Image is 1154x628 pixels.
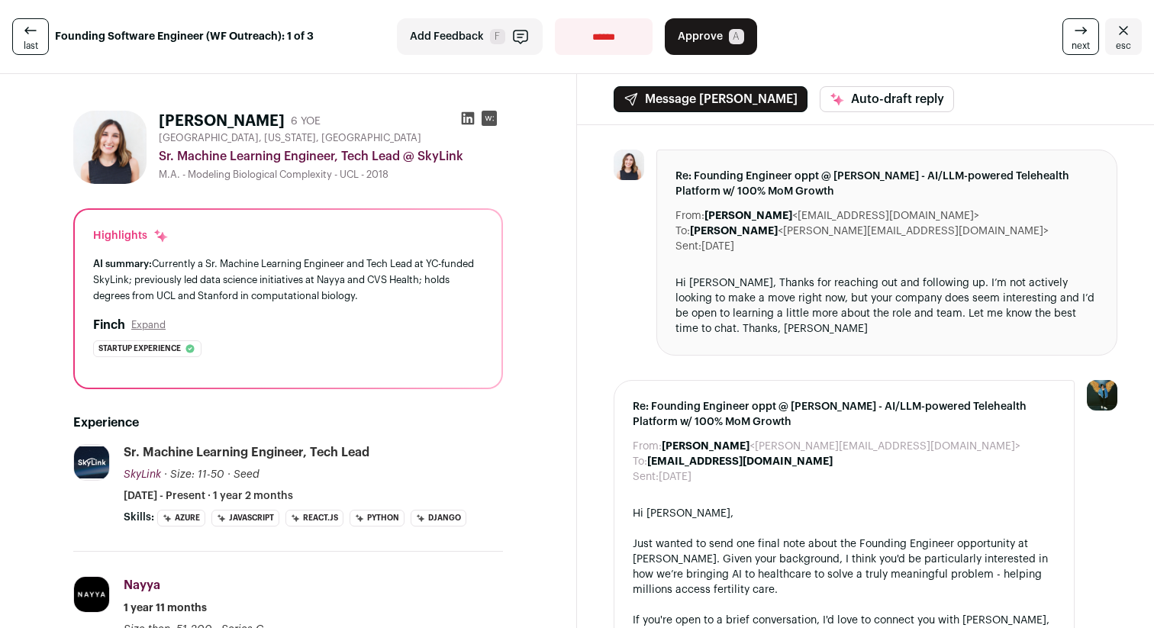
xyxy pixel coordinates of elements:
[665,18,757,55] button: Approve A
[701,239,734,254] dd: [DATE]
[704,208,979,224] dd: <[EMAIL_ADDRESS][DOMAIN_NAME]>
[633,399,1056,430] span: Re: Founding Engineer oppt @ [PERSON_NAME] - AI/LLM-powered Telehealth Platform w/ 100% MoM Growth
[410,29,484,44] span: Add Feedback
[675,169,1098,199] span: Re: Founding Engineer oppt @ [PERSON_NAME] - AI/LLM-powered Telehealth Platform w/ 100% MoM Growth
[614,150,644,180] img: 903a7a5c7dfdc005dd4aee4fc0a0d51fbbf541c31b411a4d6167fc5b31c53ddf.jpg
[93,259,152,269] span: AI summary:
[490,29,505,44] span: F
[124,444,369,461] div: Sr. Machine Learning Engineer, Tech Lead
[93,256,483,304] div: Currently a Sr. Machine Learning Engineer and Tech Lead at YC-funded SkyLink; previously led data...
[124,488,293,504] span: [DATE] - Present · 1 year 2 months
[1072,40,1090,52] span: next
[124,579,160,591] span: Nayya
[662,441,749,452] b: [PERSON_NAME]
[397,18,543,55] button: Add Feedback F
[55,29,314,44] strong: Founding Software Engineer (WF Outreach): 1 of 3
[124,510,154,525] span: Skills:
[704,211,792,221] b: [PERSON_NAME]
[647,456,833,467] b: [EMAIL_ADDRESS][DOMAIN_NAME]
[74,446,109,478] img: 9a52fd278240dc63546ad8c47e116b353d5e43028170d90fca6f11625a7279f8.jpg
[1087,380,1117,411] img: 12031951-medium_jpg
[729,29,744,44] span: A
[820,86,954,112] button: Auto-draft reply
[93,316,125,334] h2: Finch
[633,454,647,469] dt: To:
[24,40,38,52] span: last
[633,508,733,519] span: Hi [PERSON_NAME],
[411,510,466,527] li: Django
[690,226,778,237] b: [PERSON_NAME]
[633,439,662,454] dt: From:
[157,510,205,527] li: Azure
[164,469,224,480] span: · Size: 11-50
[124,469,161,480] span: SkyLink
[98,341,181,356] span: Startup experience
[159,169,503,181] div: M.A. - Modeling Biological Complexity - UCL - 2018
[633,469,659,485] dt: Sent:
[1116,40,1131,52] span: esc
[74,577,109,612] img: d3b37ca4b36f99d1f97b9fc212aa05f4e38a1773c2e7b416c8c7c6fe9025b105.jpg
[12,18,49,55] a: last
[159,147,503,166] div: Sr. Machine Learning Engineer, Tech Lead @ SkyLink
[227,467,230,482] span: ·
[124,601,207,616] span: 1 year 11 months
[675,239,701,254] dt: Sent:
[73,111,147,184] img: 903a7a5c7dfdc005dd4aee4fc0a0d51fbbf541c31b411a4d6167fc5b31c53ddf.jpg
[93,228,169,243] div: Highlights
[211,510,279,527] li: JavaScript
[633,539,1048,595] span: Just wanted to send one final note about the Founding Engineer opportunity at [PERSON_NAME]. Give...
[659,469,691,485] dd: [DATE]
[675,208,704,224] dt: From:
[1105,18,1142,55] a: Close
[159,132,421,144] span: [GEOGRAPHIC_DATA], [US_STATE], [GEOGRAPHIC_DATA]
[614,86,807,112] button: Message [PERSON_NAME]
[350,510,405,527] li: Python
[690,224,1049,239] dd: <[PERSON_NAME][EMAIL_ADDRESS][DOMAIN_NAME]>
[291,114,321,129] div: 6 YOE
[675,224,690,239] dt: To:
[285,510,343,527] li: React.js
[1062,18,1099,55] a: next
[131,319,166,331] button: Expand
[234,469,259,480] span: Seed
[73,414,503,432] h2: Experience
[662,439,1020,454] dd: <[PERSON_NAME][EMAIL_ADDRESS][DOMAIN_NAME]>
[159,111,285,132] h1: [PERSON_NAME]
[678,29,723,44] span: Approve
[675,275,1098,337] div: Hi [PERSON_NAME], Thanks for reaching out and following up. I’m not actively looking to make a mo...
